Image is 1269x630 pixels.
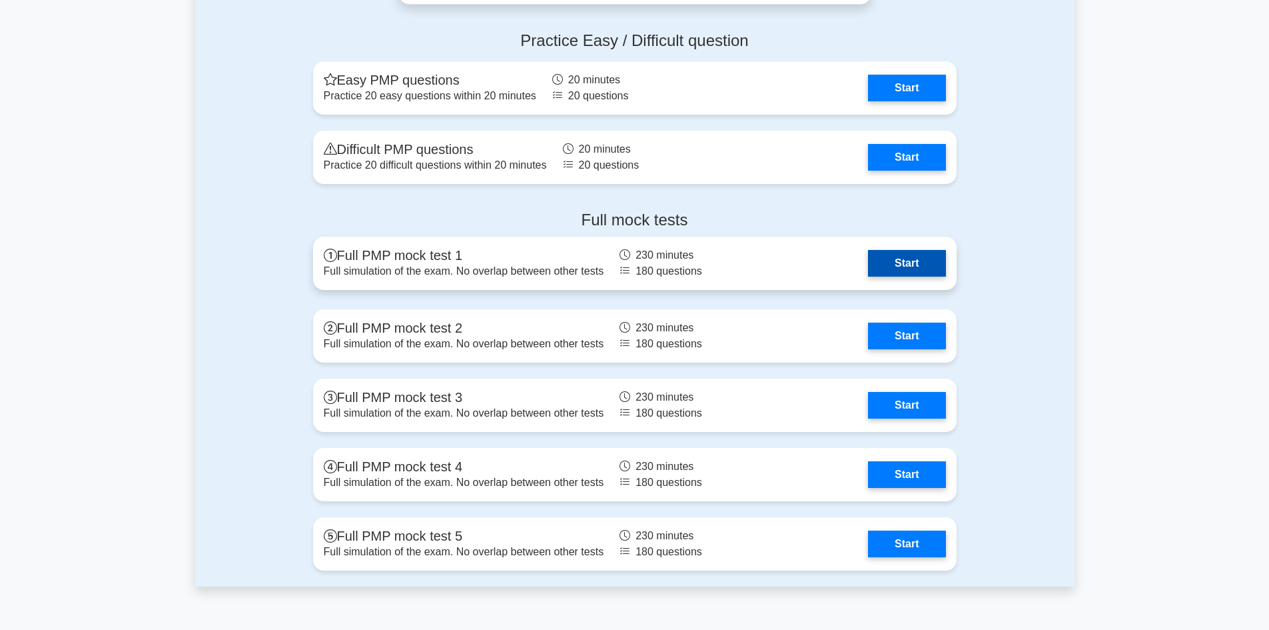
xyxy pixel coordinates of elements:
a: Start [868,144,945,171]
a: Start [868,461,945,488]
h4: Full mock tests [313,211,957,230]
a: Start [868,392,945,419]
a: Start [868,250,945,277]
a: Start [868,531,945,557]
a: Start [868,75,945,101]
h4: Practice Easy / Difficult question [313,31,957,51]
a: Start [868,323,945,349]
